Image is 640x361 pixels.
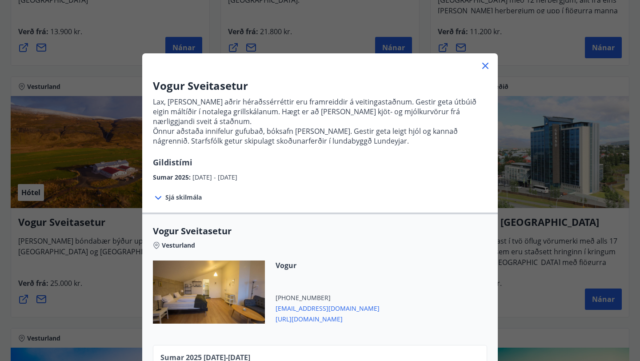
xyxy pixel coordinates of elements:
span: Vogur Sveitasetur [153,225,487,237]
span: [DATE] - [DATE] [192,173,237,181]
p: Lax, [PERSON_NAME] aðrir héraðssérréttir eru framreiddir á veitingastaðnum. Gestir geta útbúið ei... [153,97,487,126]
span: Vesturland [162,241,195,250]
span: Sjá skilmála [165,193,202,202]
span: Vogur [276,261,380,270]
span: [PHONE_NUMBER] [276,293,380,302]
span: Sumar 2025 : [153,173,192,181]
p: Önnur aðstaða innifelur gufubað, bóksafn [PERSON_NAME]. Gestir geta leigt hjól og kannað nágrenni... [153,126,487,146]
h3: Vogur Sveitasetur [153,78,487,93]
span: [URL][DOMAIN_NAME] [276,313,380,324]
span: [EMAIL_ADDRESS][DOMAIN_NAME] [276,302,380,313]
span: Gildistími [153,157,192,168]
